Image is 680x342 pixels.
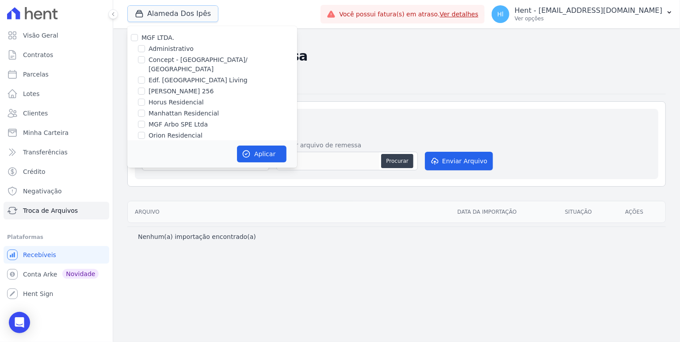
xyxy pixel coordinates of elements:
[4,285,109,303] a: Hent Sign
[558,201,618,223] th: Situação
[276,141,418,150] label: Anexar arquivo de remessa
[497,11,504,17] span: Hl
[451,201,558,223] th: Data da Importação
[127,35,666,45] nav: Breadcrumb
[4,85,109,103] a: Lotes
[138,232,256,241] p: Nenhum(a) importação encontrado(a)
[23,148,68,157] span: Transferências
[4,124,109,142] a: Minha Carteira
[149,131,202,140] label: Orion Residencial
[23,289,53,298] span: Hent Sign
[149,76,248,85] label: Edf. [GEOGRAPHIC_DATA] Living
[9,312,30,333] div: Open Intercom Messenger
[4,104,109,122] a: Clientes
[127,5,218,22] button: Alameda Dos Ipês
[23,270,57,279] span: Conta Arke
[618,201,665,223] th: Ações
[142,116,651,128] h2: Importar novo arquivo de remessa
[128,201,451,223] th: Arquivo
[23,109,48,118] span: Clientes
[149,87,214,96] label: [PERSON_NAME] 256
[23,187,62,196] span: Negativação
[439,11,478,18] a: Ver detalhes
[23,250,56,259] span: Recebíveis
[141,34,174,41] label: MGF LTDA.
[149,44,194,54] label: Administrativo
[149,98,204,107] label: Horus Residencial
[515,15,662,22] p: Ver opções
[149,109,219,118] label: Manhattan Residencial
[4,46,109,64] a: Contratos
[381,154,413,168] button: Procurar
[425,152,493,170] button: Enviar Arquivo
[4,163,109,181] a: Crédito
[127,48,666,64] h2: Importações de Remessa
[485,2,680,27] button: Hl Hent - [EMAIL_ADDRESS][DOMAIN_NAME] Ver opções
[4,202,109,219] a: Troca de Arquivos
[23,70,49,79] span: Parcelas
[4,265,109,283] a: Conta Arke Novidade
[4,182,109,200] a: Negativação
[515,6,662,15] p: Hent - [EMAIL_ADDRESS][DOMAIN_NAME]
[23,31,58,40] span: Visão Geral
[339,10,478,19] span: Você possui fatura(s) em atraso.
[149,55,297,74] label: Concept - [GEOGRAPHIC_DATA]/ [GEOGRAPHIC_DATA]
[4,246,109,264] a: Recebíveis
[23,206,78,215] span: Troca de Arquivos
[7,232,106,242] div: Plataformas
[4,143,109,161] a: Transferências
[62,269,99,279] span: Novidade
[237,146,287,162] button: Aplicar
[23,89,40,98] span: Lotes
[23,50,53,59] span: Contratos
[23,167,46,176] span: Crédito
[4,65,109,83] a: Parcelas
[4,27,109,44] a: Visão Geral
[149,120,208,129] label: MGF Arbo SPE Ltda
[23,128,69,137] span: Minha Carteira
